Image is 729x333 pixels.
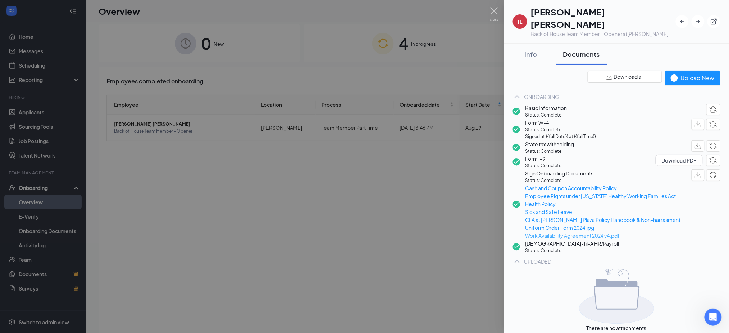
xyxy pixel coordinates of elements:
[525,232,681,240] a: Work Availability Agreement 2024 v4.pdf
[17,163,112,196] li: Request our engineers to restart the module – This will allow her to correct the information, but...
[525,140,574,148] span: State tax withholding
[20,4,32,15] img: Profile image for Kiara
[123,233,135,244] button: Send a message…
[525,155,562,163] span: Form I-9
[587,324,647,332] span: There are no attachments
[679,18,686,25] svg: ArrowLeftNew
[34,236,40,241] button: Upload attachment
[525,127,596,133] span: Status: Complete
[525,247,619,254] span: Status: Complete
[513,92,521,101] svg: ChevronUp
[6,89,138,133] div: Kiara says…
[531,6,676,30] h1: [PERSON_NAME] [PERSON_NAME]
[525,200,681,208] a: Health Policy
[6,44,138,60] div: Michael says…
[17,198,112,211] li: Manually add her to your system and then mark the module as completed.
[525,163,562,169] span: Status: Complete
[525,208,681,216] a: Sick and Safe Leave
[525,192,681,200] a: Employee Rights under [US_STATE] Healthy Working Families Act
[12,93,112,128] div: Hi [PERSON_NAME]! I want to make sure we get this right, so I’ll need a few more minutes to check...
[12,138,112,145] div: Hi [PERSON_NAME],
[518,18,523,25] div: TL
[6,89,118,133] div: Hi [PERSON_NAME]! I want to make sure we get this right, so I’ll need a few more minutes to check...
[525,184,681,192] a: Cash and Coupon Accountability Policy
[525,240,619,247] span: [DEMOGRAPHIC_DATA]-fil-A HR/Payroll
[11,236,17,241] button: Emoji picker
[525,177,681,184] span: Status: Complete
[7,24,137,40] a: Inquiry on Restarting HR/Payroll Paperwork for [PERSON_NAME]
[23,29,131,35] span: Inquiry on Restarting HR/Payroll Paperwork for [PERSON_NAME]
[531,30,676,37] div: Back of House Team Member - Opener at [PERSON_NAME]
[6,133,138,249] div: Kiara says…
[665,71,720,85] button: Upload New
[525,133,596,140] span: Signed at: {{fullDate}} at {{fullTime}}
[705,309,722,326] iframe: Intercom live chat
[88,48,132,55] div: She sent me this"
[694,18,702,25] svg: ArrowRight
[614,73,644,81] span: Download all
[692,15,705,28] button: ArrowRight
[525,224,681,232] a: Uniform Order Form 2024.jpg
[82,44,138,60] div: She sent me this"
[12,215,112,229] div: Please let me know which option you’d prefer so we can proceed accordingly.
[12,149,112,163] div: For [PERSON_NAME], we have two options to move forward:
[671,73,715,82] div: Upload New
[113,3,126,17] button: Home
[656,155,703,166] button: Download PDF
[6,220,138,233] textarea: Message…
[525,104,567,112] span: Basic Information
[35,9,67,16] p: Active 3h ago
[32,65,132,79] div: also. The account is making me take the e-verify course again.
[23,236,28,241] button: Gif picker
[524,93,560,100] div: ONBOARDING
[35,4,50,9] h1: Kiara
[520,50,542,59] div: Info
[26,60,138,83] div: also. The account is making me take the e-verify course again.
[525,216,681,224] a: CFA at [PERSON_NAME] Plaza Policy Handbook & Non-harrasment
[676,15,689,28] button: ArrowLeftNew
[525,112,567,119] span: Status: Complete
[126,3,139,16] div: Close
[563,50,600,59] div: Documents
[6,60,138,89] div: Michael says…
[525,148,574,155] span: Status: Complete
[525,169,681,177] span: Sign Onboarding Documents
[524,258,552,265] div: UPLOADED
[707,15,720,28] button: ExternalLink
[6,133,118,233] div: Hi [PERSON_NAME],For [PERSON_NAME], we have two options to move forward:Request our engineers to ...
[710,18,717,25] svg: ExternalLink
[5,3,18,17] button: go back
[588,71,662,83] button: Download all
[525,119,596,127] span: Form W-4
[513,257,521,266] svg: ChevronUp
